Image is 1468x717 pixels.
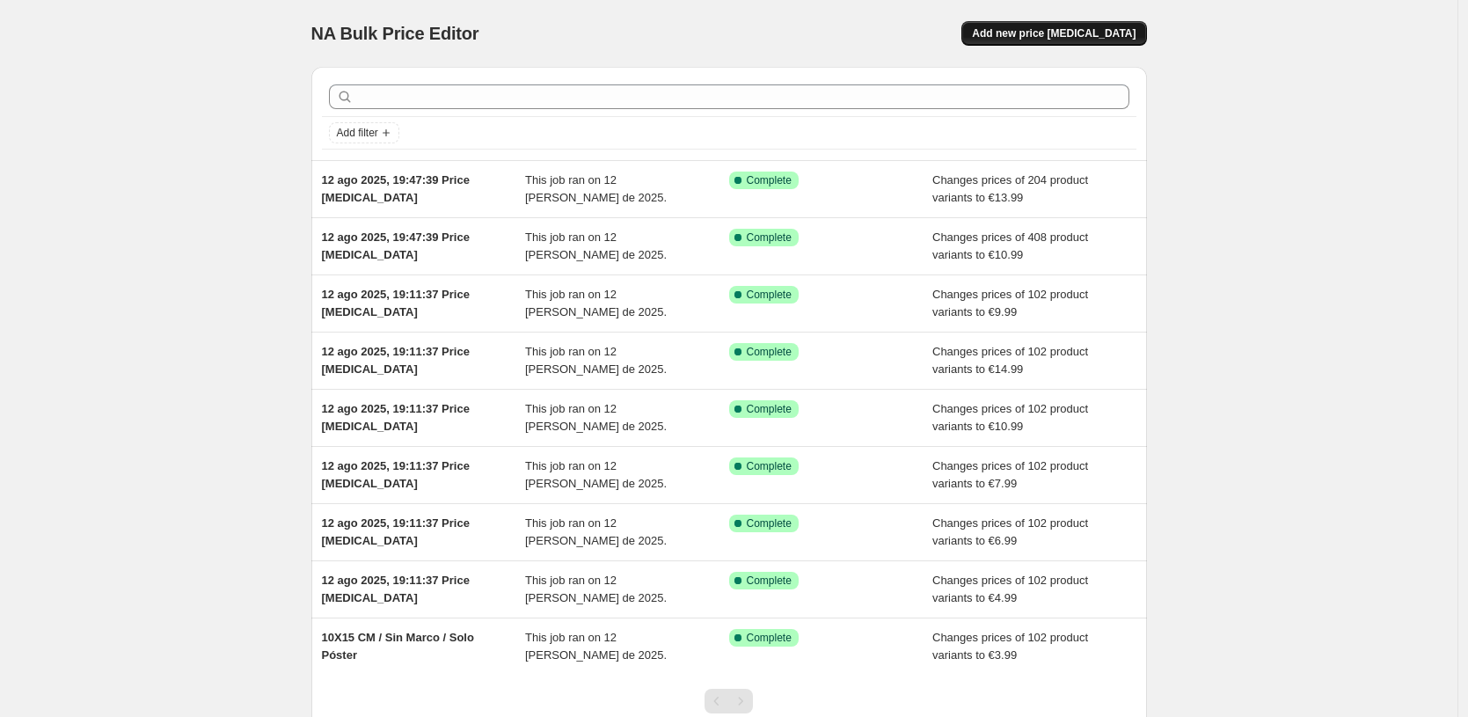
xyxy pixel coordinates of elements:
span: This job ran on 12 [PERSON_NAME] de 2025. [525,574,667,604]
button: Add new price [MEDICAL_DATA] [961,21,1146,46]
span: Changes prices of 102 product variants to €6.99 [932,516,1088,547]
button: Add filter [329,122,399,143]
span: This job ran on 12 [PERSON_NAME] de 2025. [525,345,667,376]
span: This job ran on 12 [PERSON_NAME] de 2025. [525,516,667,547]
span: Complete [747,631,792,645]
span: Changes prices of 102 product variants to €9.99 [932,288,1088,318]
span: Complete [747,230,792,245]
span: 12 ago 2025, 19:11:37 Price [MEDICAL_DATA] [322,402,470,433]
span: This job ran on 12 [PERSON_NAME] de 2025. [525,230,667,261]
span: Changes prices of 204 product variants to €13.99 [932,173,1088,204]
span: 12 ago 2025, 19:11:37 Price [MEDICAL_DATA] [322,574,470,604]
span: 12 ago 2025, 19:11:37 Price [MEDICAL_DATA] [322,288,470,318]
span: Changes prices of 102 product variants to €3.99 [932,631,1088,662]
span: Changes prices of 102 product variants to €10.99 [932,402,1088,433]
span: This job ran on 12 [PERSON_NAME] de 2025. [525,402,667,433]
span: 10X15 CM / Sin Marco / Solo Póster [322,631,474,662]
span: This job ran on 12 [PERSON_NAME] de 2025. [525,288,667,318]
span: Complete [747,345,792,359]
span: This job ran on 12 [PERSON_NAME] de 2025. [525,459,667,490]
span: NA Bulk Price Editor [311,24,479,43]
span: Complete [747,288,792,302]
span: 12 ago 2025, 19:47:39 Price [MEDICAL_DATA] [322,173,470,204]
span: Changes prices of 102 product variants to €7.99 [932,459,1088,490]
span: This job ran on 12 [PERSON_NAME] de 2025. [525,173,667,204]
span: This job ran on 12 [PERSON_NAME] de 2025. [525,631,667,662]
span: Complete [747,173,792,187]
span: 12 ago 2025, 19:11:37 Price [MEDICAL_DATA] [322,516,470,547]
span: 12 ago 2025, 19:11:37 Price [MEDICAL_DATA] [322,459,470,490]
span: 12 ago 2025, 19:11:37 Price [MEDICAL_DATA] [322,345,470,376]
span: 12 ago 2025, 19:47:39 Price [MEDICAL_DATA] [322,230,470,261]
span: Changes prices of 408 product variants to €10.99 [932,230,1088,261]
span: Complete [747,574,792,588]
nav: Pagination [705,689,753,713]
span: Complete [747,516,792,530]
span: Changes prices of 102 product variants to €4.99 [932,574,1088,604]
span: Complete [747,402,792,416]
span: Add new price [MEDICAL_DATA] [972,26,1136,40]
span: Add filter [337,126,378,140]
span: Complete [747,459,792,473]
span: Changes prices of 102 product variants to €14.99 [932,345,1088,376]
